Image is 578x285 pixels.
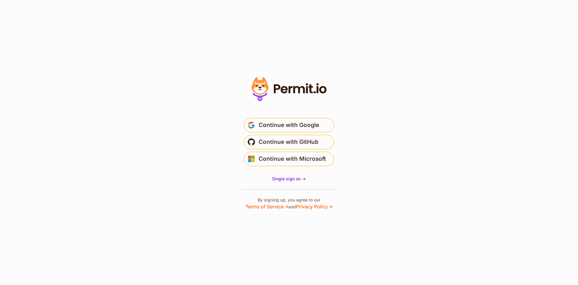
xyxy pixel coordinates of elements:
p: By signing up, you agree to our and [245,197,333,210]
span: Continue with Microsoft [259,154,326,164]
a: Privacy Policy ↗ [296,204,333,210]
a: Single sign on -> [272,176,306,182]
span: Single sign on -> [272,176,306,181]
button: Continue with Google [244,118,334,132]
span: Continue with GitHub [259,137,319,147]
a: Terms of Service ↗ [245,204,288,210]
span: Continue with Google [259,120,319,130]
button: Continue with Microsoft [244,152,334,166]
button: Continue with GitHub [244,135,334,149]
